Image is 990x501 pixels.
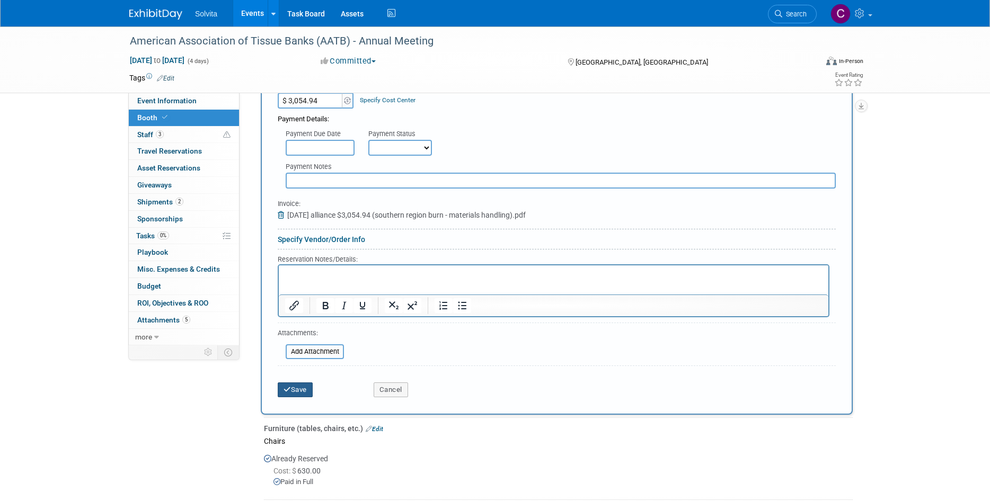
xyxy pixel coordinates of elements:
iframe: Rich Text Area [279,265,828,294]
button: Underline [353,298,372,313]
a: more [129,329,239,345]
span: Sponsorships [137,214,183,223]
img: ExhibitDay [129,9,182,20]
a: Staff3 [129,127,239,143]
div: Attachments: [278,328,344,341]
div: Reservation Notes/Details: [278,254,829,264]
span: 0% [157,231,169,239]
img: Cindy Miller [830,4,851,24]
a: Tasks0% [129,228,239,244]
div: In-Person [838,57,863,65]
div: Event Rating [834,73,863,78]
span: (4 days) [187,58,209,65]
span: Misc. Expenses & Credits [137,265,220,273]
span: Search [782,10,807,18]
span: ROI, Objectives & ROO [137,299,208,307]
span: more [135,333,152,341]
span: Giveaways [137,181,172,189]
td: Tags [129,73,174,83]
td: Toggle Event Tabs [218,345,240,359]
button: Cancel [374,382,408,397]
span: Tasks [136,231,169,240]
span: Shipments [137,198,183,206]
a: Asset Reservations [129,160,239,176]
a: Playbook [129,244,239,261]
span: Playbook [137,248,168,256]
a: Booth [129,110,239,126]
div: Invoice: [278,199,526,210]
button: Bullet list [453,298,471,313]
div: Already Reserved [264,448,853,496]
span: [DATE] alliance $3,054.94 (southern region burn - materials handling).pdf [287,211,526,219]
span: 5 [182,316,190,324]
button: Bold [316,298,334,313]
span: Travel Reservations [137,147,202,155]
span: Potential Scheduling Conflict -- at least one attendee is tagged in another overlapping event. [223,130,231,140]
a: Specify Vendor/Order Info [278,235,365,244]
span: Solvita [195,10,217,18]
i: Booth reservation complete [162,114,167,120]
button: Italic [335,298,353,313]
div: American Association of Tissue Banks (AATB) - Annual Meeting [126,32,801,51]
img: Format-Inperson.png [826,57,837,65]
span: 630.00 [273,467,325,475]
div: Payment Notes [286,162,836,173]
span: Cost: $ [273,467,297,475]
a: Remove Attachment [278,211,287,219]
span: Staff [137,130,164,139]
a: Search [768,5,817,23]
div: Chairs [264,434,853,448]
td: Personalize Event Tab Strip [199,345,218,359]
span: to [152,56,162,65]
span: Event Information [137,96,197,105]
button: Superscript [403,298,421,313]
span: [GEOGRAPHIC_DATA], [GEOGRAPHIC_DATA] [576,58,708,66]
a: Shipments2 [129,194,239,210]
a: Budget [129,278,239,294]
a: Misc. Expenses & Credits [129,261,239,278]
span: 3 [156,130,164,138]
a: Specify Cost Center [360,96,416,104]
a: ROI, Objectives & ROO [129,295,239,311]
a: Event Information [129,93,239,109]
button: Save [278,382,313,397]
div: Event Format [754,55,863,71]
button: Committed [317,56,380,67]
div: Payment Details: [278,109,836,124]
span: 2 [175,198,183,205]
a: Travel Reservations [129,143,239,159]
div: Payment Status [368,129,439,140]
button: Insert/edit link [285,298,303,313]
span: Booth [137,113,170,122]
span: Asset Reservations [137,164,200,172]
a: Edit [366,425,383,433]
a: Sponsorships [129,211,239,227]
a: Attachments5 [129,312,239,328]
div: Paid in Full [273,477,853,487]
span: Budget [137,282,161,290]
a: Edit [157,75,174,82]
div: Payment Due Date [286,129,352,140]
span: [DATE] [DATE] [129,56,185,65]
div: Furniture (tables, chairs, etc.) [264,423,853,434]
button: Subscript [385,298,403,313]
a: Giveaways [129,177,239,193]
span: Attachments [137,316,190,324]
button: Numbered list [435,298,453,313]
